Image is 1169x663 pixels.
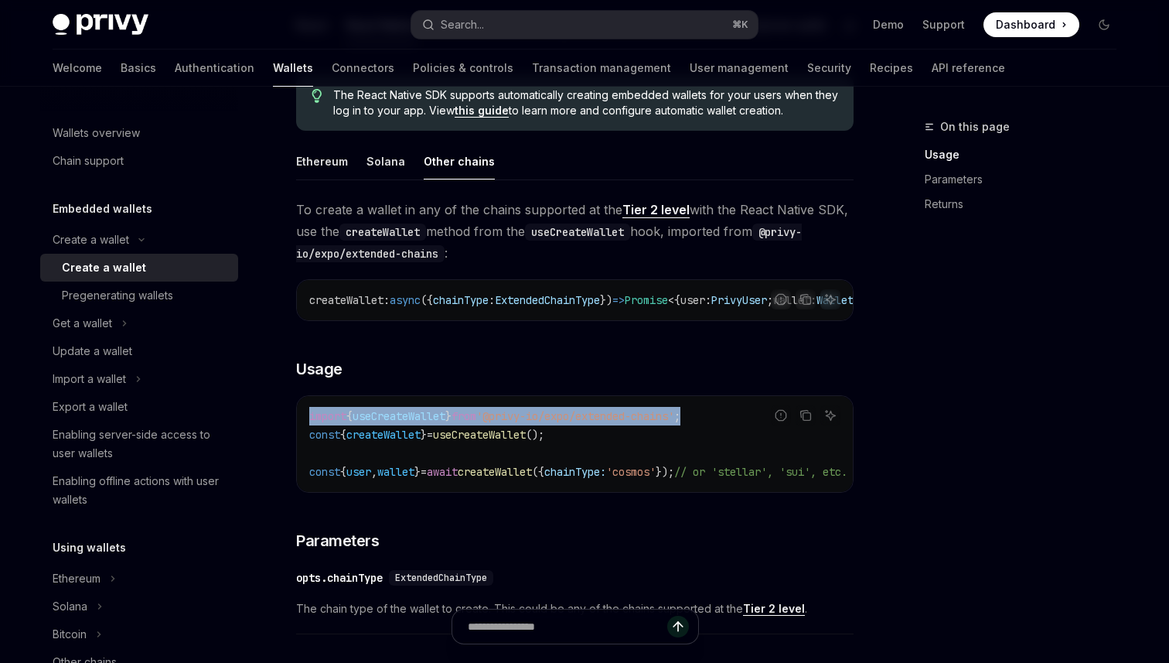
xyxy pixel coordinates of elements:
input: Ask a question... [468,610,667,644]
span: } [445,409,452,423]
span: : [383,293,390,307]
button: Open search [411,11,758,39]
span: To create a wallet in any of the chains supported at the with the React Native SDK, use the metho... [296,199,854,264]
span: : [489,293,495,307]
span: => [612,293,625,307]
span: useCreateWallet [353,409,445,423]
span: import [309,409,346,423]
div: Bitcoin [53,625,87,644]
span: createWallet [309,293,383,307]
h5: Embedded wallets [53,200,152,218]
button: Ask AI [820,405,840,425]
a: Demo [873,17,904,32]
div: Ethereum [53,569,101,588]
a: Policies & controls [413,50,513,87]
a: Welcome [53,50,102,87]
span: Parameters [296,530,379,552]
span: = [427,428,433,442]
span: , [371,465,377,479]
a: Tier 2 level [743,602,805,616]
button: Copy the contents from the code block [796,405,816,425]
a: Wallets overview [40,119,238,147]
span: (); [526,428,544,442]
div: Wallets overview [53,124,140,142]
span: wallet [773,293,810,307]
span: ; [767,293,773,307]
a: User management [690,50,789,87]
div: Chain support [53,152,124,170]
a: Wallets [273,50,313,87]
button: Toggle Create a wallet section [40,226,238,254]
span: { [340,465,346,479]
a: this guide [455,104,509,118]
div: Enabling offline actions with user wallets [53,472,229,509]
span: 'cosmos' [606,465,656,479]
span: ExtendedChainType [395,572,487,584]
span: < [668,293,674,307]
span: await [427,465,458,479]
button: Toggle dark mode [1092,12,1116,37]
span: Usage [296,358,343,380]
div: Create a wallet [62,258,146,277]
button: Ask AI [820,289,840,309]
span: = [421,465,427,479]
a: Transaction management [532,50,671,87]
span: // or 'stellar', 'sui', etc. [674,465,847,479]
span: Wallet [816,293,854,307]
div: Solana [366,143,405,179]
span: The React Native SDK supports automatically creating embedded wallets for your users when they lo... [333,87,838,118]
a: Security [807,50,851,87]
span: useCreateWallet [433,428,526,442]
span: createWallet [346,428,421,442]
span: chainType [433,293,489,307]
button: Toggle Ethereum section [40,565,238,593]
a: Enabling offline actions with user wallets [40,467,238,514]
span: } [414,465,421,479]
span: The chain type of the wallet to create. This could be any of the chains supported at the . [296,600,854,618]
a: Basics [121,50,156,87]
button: Toggle Get a wallet section [40,309,238,337]
a: Usage [925,142,1129,167]
span: '@privy-io/expo/extended-chains' [476,409,674,423]
span: On this page [940,118,1010,136]
a: Dashboard [983,12,1079,37]
span: const [309,428,340,442]
a: API reference [932,50,1005,87]
span: ({ [532,465,544,479]
div: Create a wallet [53,231,129,249]
a: Create a wallet [40,254,238,282]
span: PrivyUser [711,293,767,307]
div: Search... [441,15,484,34]
div: Ethereum [296,143,348,179]
svg: Tip [312,89,322,103]
span: }) [600,293,612,307]
span: ExtendedChainType [495,293,600,307]
span: createWallet [458,465,532,479]
span: const [309,465,340,479]
code: useCreateWallet [525,224,630,241]
span: ({ [421,293,433,307]
button: Copy the contents from the code block [796,289,816,309]
a: Returns [925,192,1129,217]
div: Solana [53,597,87,616]
code: createWallet [339,224,426,241]
span: user [346,465,371,479]
div: Import a wallet [53,370,126,388]
a: Enabling server-side access to user wallets [40,421,238,467]
span: chainType: [544,465,606,479]
a: Connectors [332,50,394,87]
span: user [680,293,705,307]
span: : [705,293,711,307]
a: Support [922,17,965,32]
a: Export a wallet [40,393,238,421]
div: Other chains [424,143,495,179]
span: { [346,409,353,423]
span: wallet [377,465,414,479]
button: Toggle Bitcoin section [40,620,238,648]
span: from [452,409,476,423]
span: { [674,293,680,307]
a: Tier 2 level [622,202,690,218]
a: Update a wallet [40,337,238,365]
button: Send message [667,616,689,637]
h5: Using wallets [53,538,126,557]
